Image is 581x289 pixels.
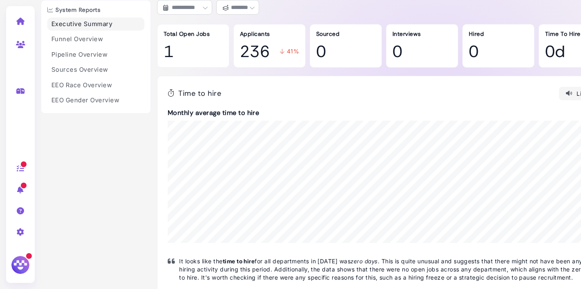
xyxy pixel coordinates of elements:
a: EEO Race Overview [47,79,144,92]
em: zero days [350,258,377,265]
h2: Time to hire [168,89,221,98]
div: joined the conversation [35,182,139,190]
b: [PERSON_NAME] [35,183,81,189]
h3: System Reports [47,7,144,13]
h2: 0d [545,42,565,61]
div: Close [143,3,158,18]
div: wow [131,103,157,121]
h3: Total Open Jobs [164,31,223,38]
div: yeap) thank you how did you do that?) you receive notifications about Client's activities?) [36,145,150,169]
div: Yaroslav says… [7,140,157,181]
h3: Hired [469,31,528,38]
button: Send a message… [140,243,153,256]
h2: 0 [316,42,326,61]
h2: 236 [240,42,270,61]
div: hi [138,122,157,140]
button: Gif picker [26,246,32,253]
button: Emoji picker [13,246,19,253]
div: wow [137,108,150,116]
a: [URL][DOMAIN_NAME] [13,68,120,83]
div: Nate says… [7,47,157,103]
div: Hope your [DATE] is going well, I saw you were looking into candidate reporting. If there is anyt... [7,47,134,97]
h3: Interviews [393,31,452,38]
a: Pipeline Overview [47,48,144,62]
a: Executive Summary [47,18,144,31]
div: Nate says… [7,181,157,199]
img: Profile image for Mega Support AI [23,4,36,18]
h2: 0 [469,42,479,61]
h1: Mega Support AI [40,8,93,14]
div: Yaroslav says… [7,122,157,141]
a: Funnel Overview [47,33,144,46]
a: Sources Overview [47,63,144,77]
button: Home [128,3,143,19]
span: 41% [287,47,299,55]
textarea: Message… [7,229,156,243]
div: Hope your [DATE] is going well, I saw you were looking into candidate reporting. If there is anyt... [13,52,127,92]
button: Start recording [52,246,58,253]
img: Profile image for Nate [24,182,33,190]
h3: Sourced [316,31,375,38]
div: We get reports about what client's are asking, that way we can keep building [PERSON_NAME] and [P... [7,199,134,241]
div: We get reports about what client's are asking, that way we can keep building [PERSON_NAME] and [P... [13,204,127,236]
strong: time to hire [223,258,255,265]
h2: 1 [164,42,173,61]
a: EEO Gender Overview [47,94,144,107]
button: Upload attachment [39,246,45,253]
div: Nate says… [7,199,157,247]
button: go back [5,3,21,19]
h3: Applicants [240,31,299,38]
div: hi [145,127,150,135]
div: Yaroslav says… [7,103,157,122]
div: yeap) thank youhow did you do that?) you receive notifications about Client's activities?) [29,140,157,174]
h2: 0 [393,42,402,61]
img: Megan [10,255,31,275]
